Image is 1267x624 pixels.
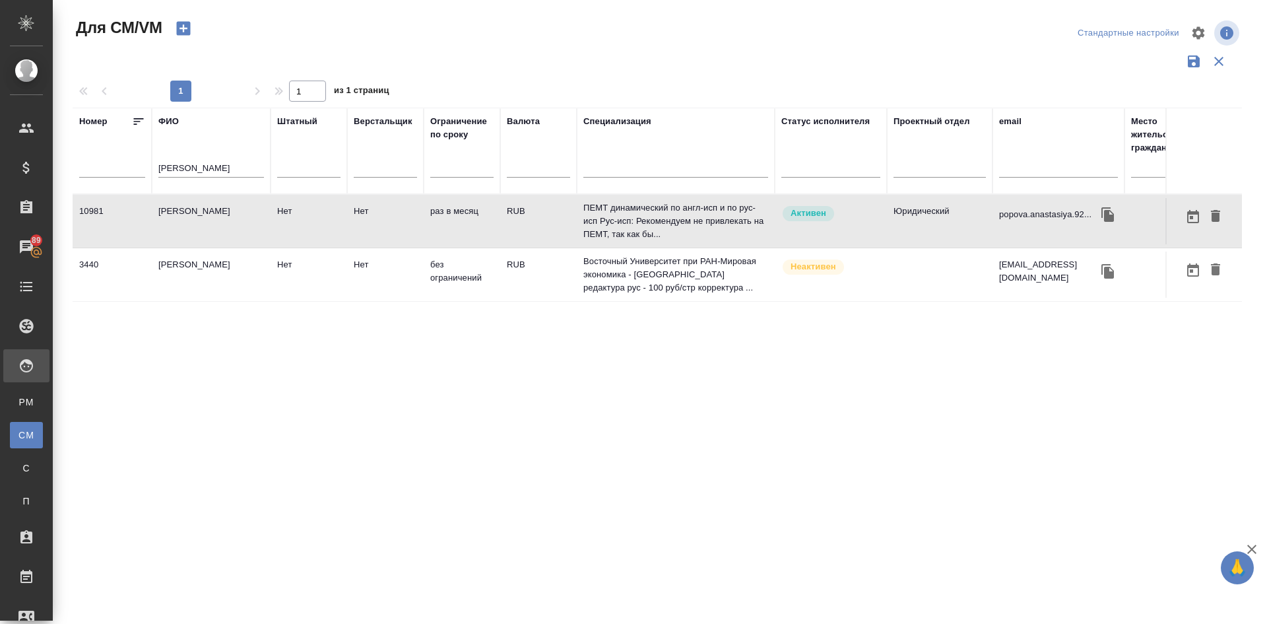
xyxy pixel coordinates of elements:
[73,198,152,244] td: 10981
[10,389,43,415] a: PM
[1181,49,1206,74] button: Сохранить фильтры
[500,252,577,298] td: RUB
[424,252,500,298] td: без ограничений
[424,198,500,244] td: раз в месяц
[1098,205,1118,225] button: Скопировать
[152,198,271,244] td: [PERSON_NAME]
[781,205,880,223] div: Рядовой исполнитель: назначай с учетом рейтинга
[999,258,1098,285] p: [EMAIL_ADDRESS][DOMAIN_NAME]
[16,495,36,508] span: П
[24,234,49,247] span: 89
[1182,205,1204,229] button: Открыть календарь загрузки
[500,198,577,244] td: RUB
[507,115,540,128] div: Валюта
[583,201,768,241] p: ПЕМТ динамический по англ-исп и по рус-исп Рус-исп: Рекомендуем не привлекать на ПЕМТ, так как бы...
[583,115,651,128] div: Специализация
[347,198,424,244] td: Нет
[1214,20,1242,46] span: Посмотреть информацию
[999,115,1022,128] div: email
[1183,17,1214,49] span: Настроить таблицу
[430,115,494,141] div: Ограничение по сроку
[73,17,162,38] span: Для СМ/VM
[1182,258,1204,283] button: Открыть календарь загрузки
[781,258,880,276] div: Наши пути разошлись: исполнитель с нами не работает
[893,115,970,128] div: Проектный отдел
[277,115,317,128] div: Штатный
[271,198,347,244] td: Нет
[271,252,347,298] td: Нет
[168,17,199,40] button: Создать
[334,83,389,102] span: из 1 страниц
[1204,258,1227,283] button: Удалить
[158,115,179,128] div: ФИО
[1098,261,1118,281] button: Скопировать
[1206,49,1231,74] button: Сбросить фильтры
[16,396,36,409] span: PM
[10,455,43,481] a: С
[1074,23,1183,44] div: split button
[1226,554,1249,582] span: 🙏
[583,255,768,295] p: Восточный Университет при РАН-Мировая экономика - [GEOGRAPHIC_DATA] редактура рус - 100 руб/стр к...
[152,252,271,298] td: [PERSON_NAME]
[1221,551,1254,584] button: 🙏
[10,488,43,514] a: П
[10,422,43,448] a: CM
[999,208,1091,221] p: popova.anastasiya.92...
[781,115,870,128] div: Статус исполнителя
[347,252,424,298] td: Нет
[79,115,108,128] div: Номер
[887,198,992,244] td: Юридический
[1204,205,1227,229] button: Удалить
[1131,115,1237,155] div: Место жительства(Город), гражданство
[73,252,152,298] td: 3440
[16,462,36,475] span: С
[791,207,826,220] p: Активен
[791,260,836,273] p: Неактивен
[354,115,412,128] div: Верстальщик
[16,429,36,442] span: CM
[3,230,49,263] a: 89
